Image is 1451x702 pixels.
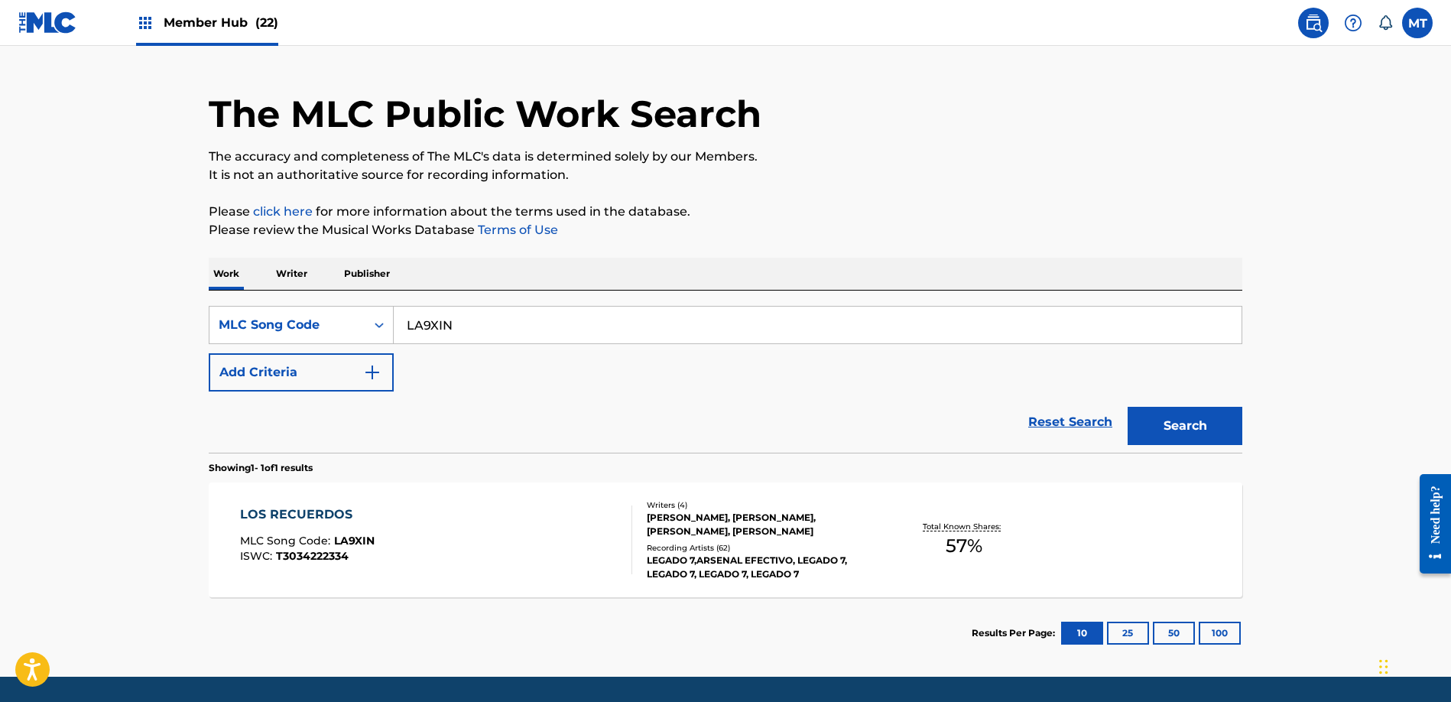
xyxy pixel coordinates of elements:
[1128,407,1242,445] button: Search
[334,534,375,548] span: LA9XIN
[1153,622,1195,645] button: 50
[240,549,276,563] span: ISWC :
[1378,15,1393,31] div: Notifications
[363,363,381,382] img: 9d2ae6d4665cec9f34b9.svg
[1402,8,1433,38] div: User Menu
[209,306,1242,453] form: Search Form
[1298,8,1329,38] a: Public Search
[209,91,761,137] h1: The MLC Public Work Search
[1375,629,1451,702] iframe: Chat Widget
[209,353,394,392] button: Add Criteria
[255,15,278,30] span: (22)
[209,148,1242,166] p: The accuracy and completeness of The MLC's data is determined solely by our Members.
[253,204,313,219] a: click here
[1379,644,1388,690] div: Drag
[1061,622,1103,645] button: 10
[647,511,878,538] div: [PERSON_NAME], [PERSON_NAME], [PERSON_NAME], [PERSON_NAME]
[209,483,1242,597] a: LOS RECUERDOSMLC Song Code:LA9XINISWC:T3034222334Writers (4)[PERSON_NAME], [PERSON_NAME], [PERSON...
[1344,14,1362,32] img: help
[1021,405,1120,439] a: Reset Search
[240,534,334,548] span: MLC Song Code :
[647,554,878,581] div: LEGADO 7,ARSENAL EFECTIVO, LEGADO 7, LEGADO 7, LEGADO 7, LEGADO 7
[647,542,878,554] div: Recording Artists ( 62 )
[946,532,982,560] span: 57 %
[164,14,278,31] span: Member Hub
[209,258,244,290] p: Work
[240,505,375,524] div: LOS RECUERDOS
[647,499,878,511] div: Writers ( 4 )
[18,11,77,34] img: MLC Logo
[136,14,154,32] img: Top Rightsholders
[1304,14,1323,32] img: search
[209,221,1242,239] p: Please review the Musical Works Database
[475,223,558,237] a: Terms of Use
[209,203,1242,221] p: Please for more information about the terms used in the database.
[1338,8,1368,38] div: Help
[219,316,356,334] div: MLC Song Code
[1107,622,1149,645] button: 25
[339,258,394,290] p: Publisher
[276,549,349,563] span: T3034222334
[923,521,1005,532] p: Total Known Shares:
[1408,463,1451,586] iframe: Resource Center
[972,626,1059,640] p: Results Per Page:
[271,258,312,290] p: Writer
[1199,622,1241,645] button: 100
[209,166,1242,184] p: It is not an authoritative source for recording information.
[209,461,313,475] p: Showing 1 - 1 of 1 results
